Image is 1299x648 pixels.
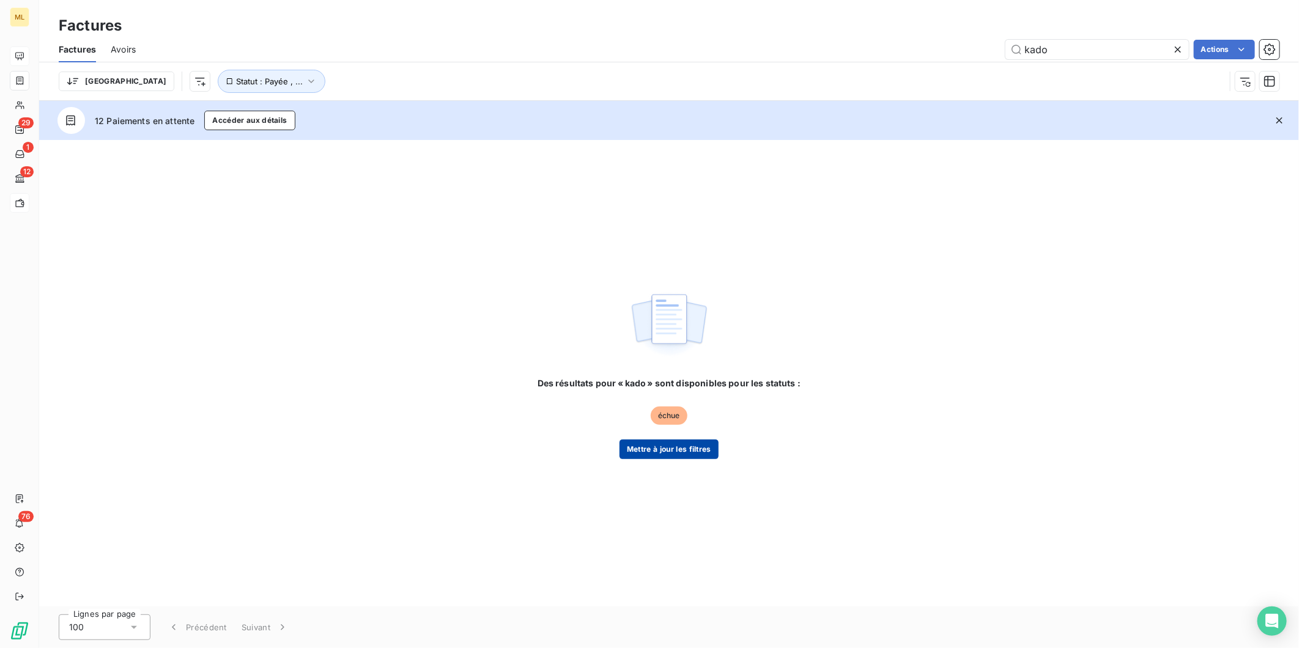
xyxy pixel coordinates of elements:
span: 12 Paiements en attente [95,114,194,127]
a: 29 [10,120,29,139]
input: Rechercher [1005,40,1189,59]
div: Open Intercom Messenger [1257,606,1287,636]
img: Logo LeanPay [10,621,29,641]
button: Statut : Payée , ... [218,70,325,93]
span: Des résultats pour « kado » sont disponibles pour les statuts : [538,377,801,389]
button: Mettre à jour les filtres [620,440,719,459]
a: 1 [10,144,29,164]
a: 12 [10,169,29,188]
span: échue [651,407,687,425]
span: 1 [23,142,34,153]
button: [GEOGRAPHIC_DATA] [59,72,174,91]
div: ML [10,7,29,27]
span: 100 [69,621,84,633]
button: Accéder aux détails [204,111,295,130]
button: Suivant [234,614,296,640]
span: Factures [59,43,96,56]
span: 12 [20,166,34,177]
span: 76 [18,511,34,522]
button: Actions [1194,40,1255,59]
span: Avoirs [111,43,136,56]
button: Précédent [160,614,234,640]
img: empty state [630,287,708,363]
span: Statut : Payée , ... [236,76,303,86]
span: 29 [18,117,34,128]
h3: Factures [59,15,122,37]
